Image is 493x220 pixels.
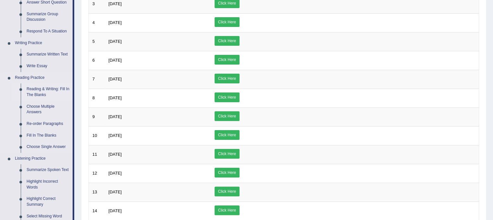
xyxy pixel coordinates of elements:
span: [DATE] [109,1,122,6]
span: [DATE] [109,95,122,100]
span: [DATE] [109,133,122,138]
td: 6 [89,51,105,70]
a: Highlight Correct Summary [24,193,73,210]
a: Choose Single Answer [24,141,73,153]
span: [DATE] [109,77,122,81]
a: Click Here [215,130,240,140]
a: Reading & Writing: Fill In The Blanks [24,83,73,101]
a: Summarize Spoken Text [24,164,73,176]
td: 7 [89,70,105,89]
a: Reading Practice [12,72,73,84]
td: 9 [89,107,105,126]
a: Click Here [215,92,240,102]
a: Highlight Incorrect Words [24,176,73,193]
td: 5 [89,32,105,51]
a: Click Here [215,36,240,46]
a: Fill In The Blanks [24,130,73,141]
td: 11 [89,145,105,164]
span: [DATE] [109,208,122,213]
a: Choose Multiple Answers [24,101,73,118]
a: Write Essay [24,60,73,72]
a: Click Here [215,17,240,27]
a: Summarize Group Discussion [24,8,73,26]
span: [DATE] [109,114,122,119]
a: Writing Practice [12,37,73,49]
span: [DATE] [109,39,122,44]
td: 8 [89,89,105,107]
a: Click Here [215,74,240,83]
a: Respond To A Situation [24,26,73,37]
td: 10 [89,126,105,145]
span: [DATE] [109,189,122,194]
a: Click Here [215,168,240,177]
span: [DATE] [109,58,122,63]
a: Click Here [215,149,240,159]
a: Click Here [215,111,240,121]
a: Summarize Written Text [24,49,73,60]
a: Re-order Paragraphs [24,118,73,130]
td: 13 [89,183,105,202]
a: Click Here [215,55,240,65]
td: 4 [89,13,105,32]
a: Click Here [215,205,240,215]
a: Listening Practice [12,153,73,165]
span: [DATE] [109,171,122,176]
a: Click Here [215,187,240,196]
td: 12 [89,164,105,183]
span: [DATE] [109,152,122,157]
span: [DATE] [109,20,122,25]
